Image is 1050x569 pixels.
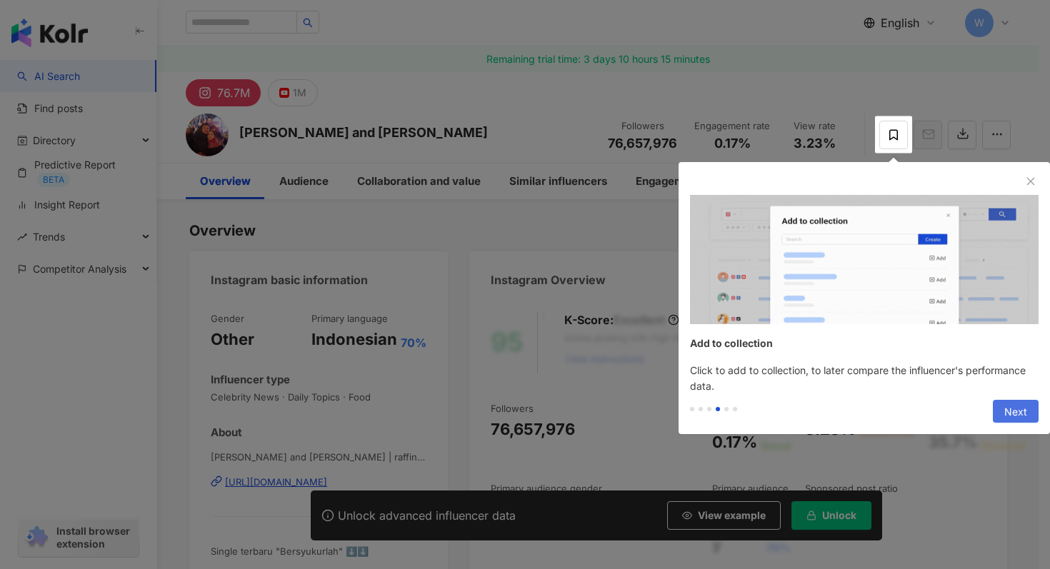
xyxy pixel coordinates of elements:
button: close [1023,173,1039,189]
span: close [1026,176,1036,186]
button: Next [993,400,1039,423]
img: add to collection gif [690,195,1039,324]
div: Add to collection [690,336,1023,351]
span: Next [1004,401,1027,423]
div: Click to add to collection, to later compare the influencer's performance data. [679,363,1050,394]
